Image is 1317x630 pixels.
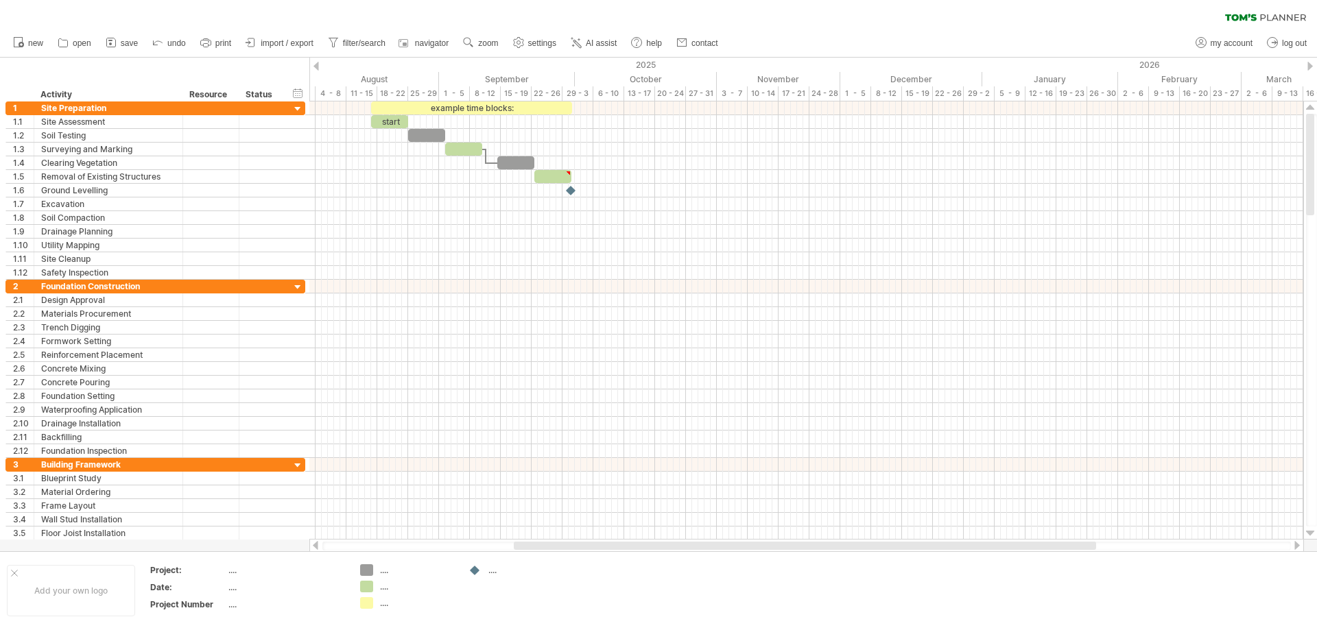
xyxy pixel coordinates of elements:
[13,307,34,320] div: 2.2
[41,225,176,238] div: Drainage Planning
[624,86,655,101] div: 13 - 17
[41,362,176,375] div: Concrete Mixing
[1211,38,1253,48] span: my account
[501,86,532,101] div: 15 - 19
[41,389,176,402] div: Foundation Setting
[215,38,231,48] span: print
[13,211,34,224] div: 1.8
[309,72,439,86] div: August 2025
[371,101,572,114] div: example time blocks:
[439,86,470,101] div: 1 - 5
[840,72,982,86] div: December 2025
[1025,86,1056,101] div: 12 - 16
[415,38,449,48] span: navigator
[380,581,455,592] div: ....
[13,417,34,430] div: 2.10
[13,239,34,252] div: 1.10
[41,156,176,169] div: Clearing Vegetation
[228,564,344,576] div: ....
[343,38,385,48] span: filter/search
[1242,86,1272,101] div: 2 - 6
[13,156,34,169] div: 1.4
[902,86,933,101] div: 15 - 19
[167,38,186,48] span: undo
[13,485,34,498] div: 3.2
[41,417,176,430] div: Drainage Installation
[1211,86,1242,101] div: 23 - 27
[532,86,562,101] div: 22 - 26
[13,143,34,156] div: 1.3
[488,564,563,576] div: ....
[41,444,176,457] div: Foundation Inspection
[41,129,176,142] div: Soil Testing
[228,581,344,593] div: ....
[686,86,717,101] div: 27 - 31
[40,88,175,101] div: Activity
[13,170,34,183] div: 1.5
[41,293,176,306] div: Design Approval
[717,86,748,101] div: 3 - 7
[41,335,176,348] div: Formwork Setting
[228,598,344,610] div: ....
[54,34,95,52] a: open
[41,307,176,320] div: Materials Procurement
[593,86,624,101] div: 6 - 10
[380,597,455,609] div: ....
[673,34,722,52] a: contact
[41,485,176,498] div: Material Ordering
[197,34,235,52] a: print
[41,197,176,210] div: Excavation
[41,280,176,293] div: Foundation Construction
[408,86,439,101] div: 25 - 29
[13,513,34,526] div: 3.4
[41,376,176,389] div: Concrete Pouring
[41,170,176,183] div: Removal of Existing Structures
[41,143,176,156] div: Surveying and Marking
[13,184,34,197] div: 1.6
[628,34,666,52] a: help
[13,444,34,457] div: 2.12
[13,266,34,279] div: 1.12
[1180,86,1211,101] div: 16 - 20
[41,239,176,252] div: Utility Mapping
[478,38,498,48] span: zoom
[41,513,176,526] div: Wall Stud Installation
[13,348,34,361] div: 2.5
[995,86,1025,101] div: 5 - 9
[7,565,135,616] div: Add your own logo
[13,101,34,114] div: 1
[1272,86,1303,101] div: 9 - 13
[1087,86,1118,101] div: 26 - 30
[13,362,34,375] div: 2.6
[13,376,34,389] div: 2.7
[102,34,142,52] a: save
[13,458,34,471] div: 3
[1192,34,1257,52] a: my account
[13,431,34,444] div: 2.11
[41,184,176,197] div: Ground Levelling
[41,252,176,265] div: Site Cleanup
[41,101,176,114] div: Site Preparation
[380,564,455,576] div: ....
[1149,86,1180,101] div: 9 - 13
[41,458,176,471] div: Building Framework
[439,72,575,86] div: September 2025
[13,225,34,238] div: 1.9
[150,581,226,593] div: Date:
[150,564,226,576] div: Project:
[41,472,176,485] div: Blueprint Study
[41,403,176,416] div: Waterproofing Application
[121,38,138,48] span: save
[510,34,560,52] a: settings
[28,38,43,48] span: new
[13,526,34,540] div: 3.5
[470,86,501,101] div: 8 - 12
[528,38,556,48] span: settings
[41,115,176,128] div: Site Assessment
[13,403,34,416] div: 2.9
[41,431,176,444] div: Backfilling
[13,389,34,402] div: 2.8
[1263,34,1311,52] a: log out
[646,38,662,48] span: help
[13,197,34,210] div: 1.7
